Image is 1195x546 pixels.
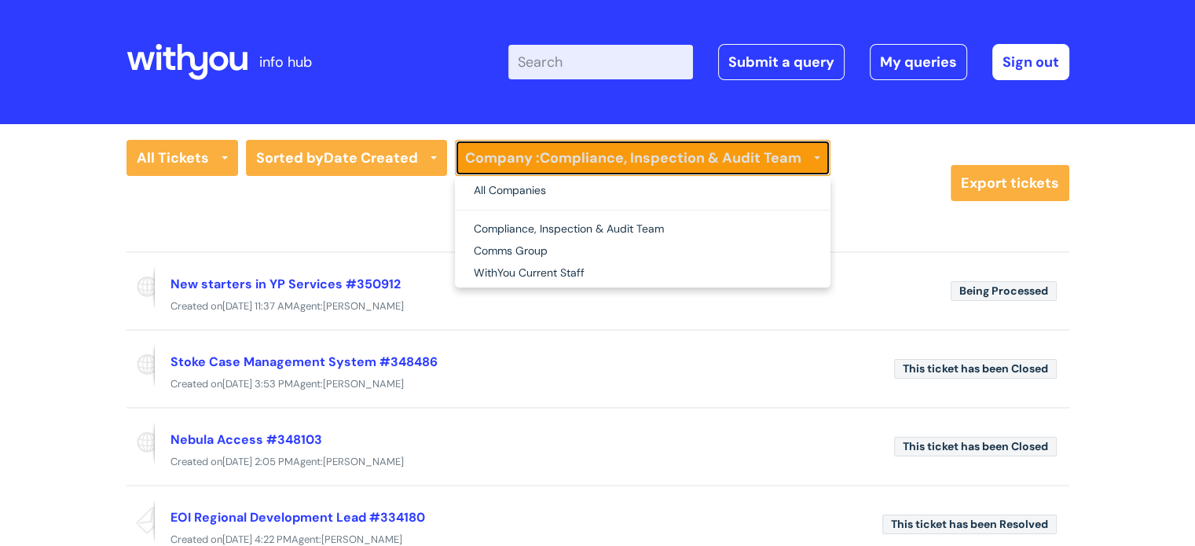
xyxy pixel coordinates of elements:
div: Created on Agent: [126,297,1069,317]
a: All Companies [455,180,830,202]
a: Sorted byDate Created [246,140,447,176]
span: [DATE] 3:53 PM [222,377,293,390]
a: WithYou Current Staff [455,262,830,284]
a: Sign out [992,44,1069,80]
strong: Compliance, Inspection & Audit Team [540,148,801,167]
a: Compliance, Inspection & Audit Team [455,218,830,240]
span: Reported via portal [126,266,155,310]
a: Export tickets [951,165,1069,201]
span: [PERSON_NAME] [323,455,404,468]
span: Reported via portal [126,421,155,465]
span: This ticket has been Resolved [882,515,1057,534]
a: Submit a query [718,44,845,80]
span: Reported via portal [126,343,155,387]
a: My queries [870,44,967,80]
a: Stoke Case Management System #348486 [170,354,438,370]
a: New starters in YP Services #350912 [170,276,401,292]
b: Date Created [324,148,418,167]
p: info hub [259,49,312,75]
span: [PERSON_NAME] [321,533,402,546]
span: [PERSON_NAME] [323,377,404,390]
a: All Tickets [126,140,238,176]
span: Reported via email [126,499,155,543]
div: Created on Agent: [126,453,1069,472]
a: Company :Compliance, Inspection & Audit Team [455,140,830,176]
span: This ticket has been Closed [894,437,1057,456]
span: [DATE] 2:05 PM [222,455,293,468]
a: Comms Group [455,240,830,262]
a: EOI Regional Development Lead #334180 [170,509,425,526]
a: Nebula Access #348103 [170,431,322,448]
div: Created on Agent: [126,375,1069,394]
span: This ticket has been Closed [894,359,1057,379]
div: | - [508,44,1069,80]
span: [DATE] 11:37 AM [222,299,293,313]
span: Being Processed [951,281,1057,301]
span: [PERSON_NAME] [323,299,404,313]
input: Search [508,45,693,79]
span: [DATE] 4:22 PM [222,533,291,546]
